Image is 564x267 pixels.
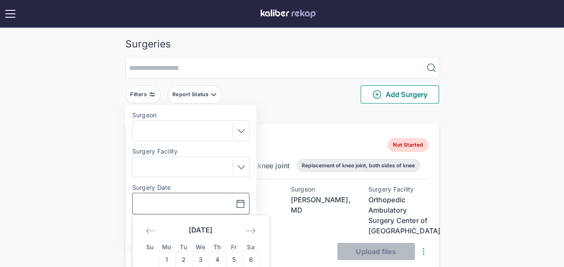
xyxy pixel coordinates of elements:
small: Tu [180,243,187,251]
span: Add Surgery [372,89,427,100]
img: faders-horizontal-grey.d550dbda.svg [149,91,156,98]
button: Upload files [337,243,415,260]
span: Upload files [356,247,396,256]
img: open menu icon [3,7,17,21]
small: Th [213,243,221,251]
strong: [DATE] [189,226,213,234]
div: Surgery Facility [368,186,429,193]
small: Su [146,243,154,251]
img: DotsThreeVertical.31cb0eda.svg [418,246,429,257]
div: 2241 entries [125,110,439,121]
small: Sa [247,243,255,251]
div: Replacement of knee joint, both sides of knee [302,162,415,169]
img: MagnifyingGlass.1dc66aab.svg [426,63,436,73]
small: Mo [162,243,172,251]
label: Surgery Date [132,184,249,191]
div: Filters [130,91,149,98]
div: Move backward to switch to the previous month. [142,223,160,239]
div: Surgeries [125,38,439,50]
div: Surgeon [291,186,351,193]
img: kaliber labs logo [261,9,318,18]
div: [PERSON_NAME], MD [291,195,351,215]
span: Not Started [388,138,428,152]
img: filter-caret-down-grey.b3560631.svg [210,91,217,98]
button: Report Status [168,85,222,104]
label: Surgery Facility [132,148,249,155]
div: Move forward to switch to the next month. [242,223,260,239]
img: PlusCircleGreen.5fd88d77.svg [372,89,382,100]
small: We [196,243,205,251]
small: Fr [231,243,237,251]
label: Surgeon [132,112,249,119]
button: Filters [125,85,161,104]
button: Add Surgery [361,85,439,104]
div: Report Status [172,91,210,98]
div: Orthopedic Ambulatory Surgery Center of [GEOGRAPHIC_DATA] [368,195,429,236]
